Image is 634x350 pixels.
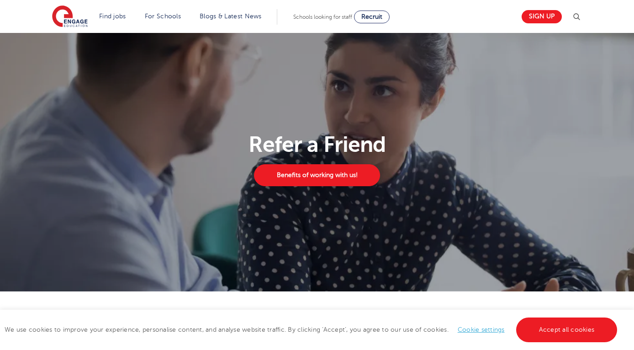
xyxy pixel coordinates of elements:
[522,10,562,23] a: Sign up
[200,13,262,20] a: Blogs & Latest News
[5,326,619,333] span: We use cookies to improve your experience, personalise content, and analyse website traffic. By c...
[52,5,88,28] img: Engage Education
[361,13,382,20] span: Recruit
[354,11,390,23] a: Recruit
[254,164,380,186] a: Benefits of working with us!
[145,13,181,20] a: For Schools
[516,318,618,342] a: Accept all cookies
[99,13,126,20] a: Find jobs
[458,326,505,333] a: Cookie settings
[47,134,587,156] h1: Refer a Friend
[293,14,352,20] span: Schools looking for staff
